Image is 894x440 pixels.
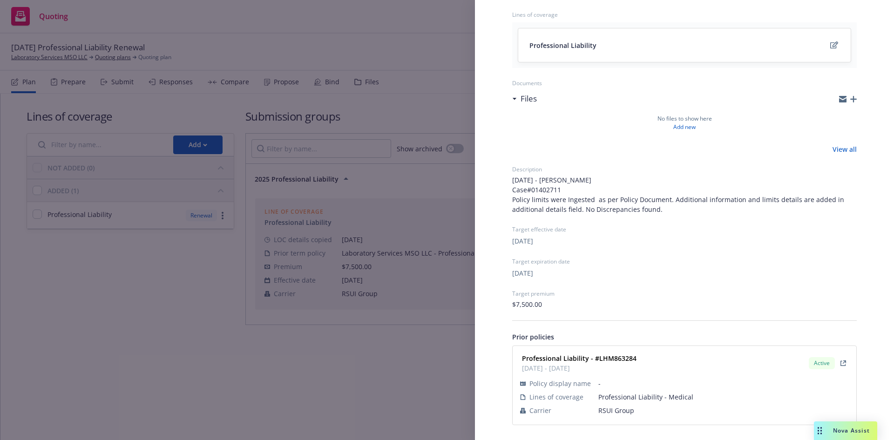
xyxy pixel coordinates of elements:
[814,421,826,440] div: Drag to move
[512,268,533,278] button: [DATE]
[512,11,857,19] div: Lines of coverage
[657,115,712,123] span: No files to show here
[512,257,857,265] div: Target expiration date
[512,299,542,309] span: $7,500.00
[813,359,831,367] span: Active
[828,40,840,51] a: edit
[512,79,857,87] div: Documents
[522,354,637,363] strong: Professional Liability - #LHM863284
[838,358,849,369] a: View Policy
[529,406,551,415] span: Carrier
[833,144,857,154] a: View all
[512,165,857,173] div: Description
[833,426,870,434] span: Nova Assist
[512,236,533,246] button: [DATE]
[529,41,596,50] span: Professional Liability
[521,93,537,105] h3: Files
[598,406,849,415] span: RSUI Group
[512,93,537,105] div: Files
[512,290,857,298] div: Target premium
[673,123,696,131] a: Add new
[529,379,591,388] span: Policy display name
[598,379,849,388] span: -
[522,363,637,373] span: [DATE] - [DATE]
[512,332,857,342] div: Prior policies
[512,175,857,214] span: [DATE] - [PERSON_NAME] Case#01402711 Policy limits were Ingested as per Policy Document. Addition...
[512,225,857,233] div: Target effective date
[529,392,583,402] span: Lines of coverage
[814,421,877,440] button: Nova Assist
[598,392,849,402] span: Professional Liability - Medical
